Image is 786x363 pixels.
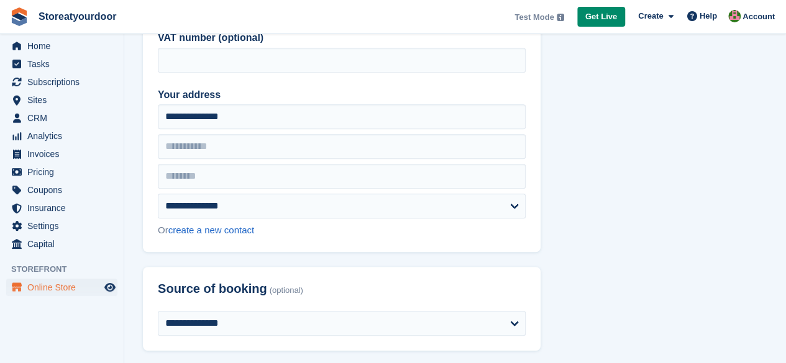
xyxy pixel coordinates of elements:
[577,7,625,27] a: Get Live
[557,14,564,21] img: icon-info-grey-7440780725fd019a000dd9b08b2336e03edf1995a4989e88bcd33f0948082b44.svg
[270,286,303,295] span: (optional)
[10,7,29,26] img: stora-icon-8386f47178a22dfd0bd8f6a31ec36ba5ce8667c1dd55bd0f319d3a0aa187defe.svg
[103,280,117,295] a: Preview store
[638,10,663,22] span: Create
[6,145,117,163] a: menu
[6,91,117,109] a: menu
[6,235,117,253] a: menu
[27,235,102,253] span: Capital
[6,109,117,127] a: menu
[27,73,102,91] span: Subscriptions
[6,73,117,91] a: menu
[6,199,117,217] a: menu
[158,87,526,102] label: Your address
[700,10,717,22] span: Help
[6,127,117,145] a: menu
[6,37,117,55] a: menu
[27,37,102,55] span: Home
[158,282,267,296] span: Source of booking
[743,11,775,23] span: Account
[27,163,102,181] span: Pricing
[585,11,617,23] span: Get Live
[27,127,102,145] span: Analytics
[27,217,102,235] span: Settings
[728,10,741,22] img: David Griffith-Owen
[6,279,117,296] a: menu
[27,91,102,109] span: Sites
[11,263,124,276] span: Storefront
[27,279,102,296] span: Online Store
[514,11,554,24] span: Test Mode
[34,6,121,27] a: Storeatyourdoor
[27,109,102,127] span: CRM
[158,30,526,45] label: VAT number (optional)
[6,163,117,181] a: menu
[168,225,254,235] a: create a new contact
[27,55,102,73] span: Tasks
[6,181,117,199] a: menu
[6,217,117,235] a: menu
[27,145,102,163] span: Invoices
[27,181,102,199] span: Coupons
[158,223,526,238] div: Or
[27,199,102,217] span: Insurance
[6,55,117,73] a: menu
